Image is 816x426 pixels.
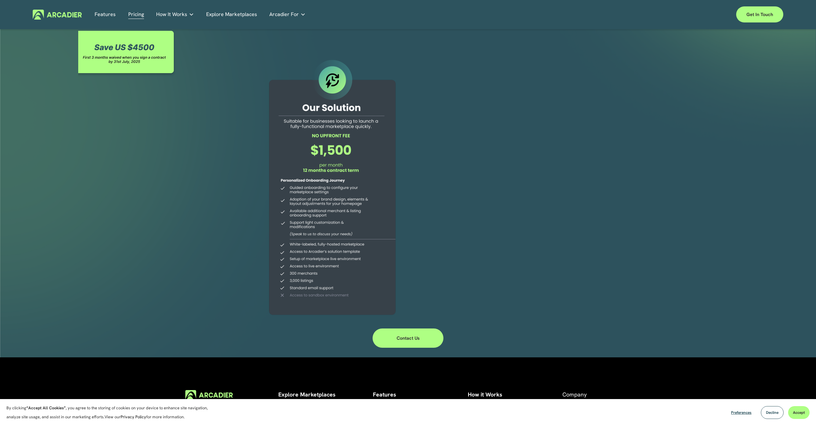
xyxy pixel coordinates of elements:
[156,10,194,20] a: folder dropdown
[736,6,783,22] a: Get in touch
[562,391,587,398] span: Company
[206,10,257,20] a: Explore Marketplaces
[373,328,444,348] a: Contact Us
[128,10,144,20] a: Pricing
[269,10,299,19] span: Arcadier For
[788,406,810,419] button: Accept
[468,391,502,398] strong: How it Works
[269,10,306,20] a: folder dropdown
[121,414,146,420] a: Privacy Policy
[33,10,82,20] img: Arcadier
[156,10,187,19] span: How It Works
[95,10,116,20] a: Features
[766,410,778,415] span: Decline
[26,405,66,411] strong: “Accept All Cookies”
[793,410,805,415] span: Accept
[726,406,756,419] button: Preferences
[278,391,335,398] strong: Explore Marketplaces
[6,404,215,422] p: By clicking , you agree to the storing of cookies on your device to enhance site navigation, anal...
[731,410,752,415] span: Preferences
[761,406,784,419] button: Decline
[373,391,396,398] strong: Features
